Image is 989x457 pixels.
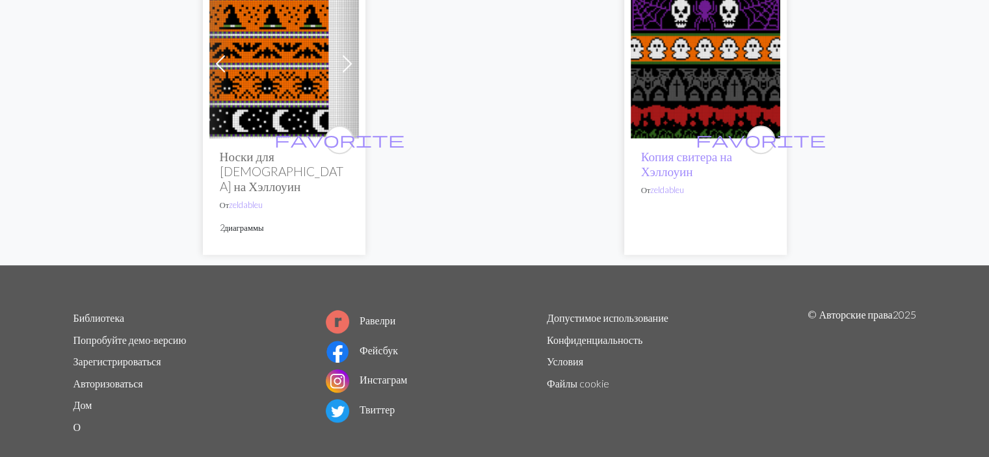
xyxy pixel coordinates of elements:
[220,200,230,210] font: От
[326,373,407,385] a: Инстаграм
[73,398,92,411] a: Дом
[326,340,349,363] img: Логотип Фейсбука
[547,377,609,389] a: Файлы cookie
[650,185,684,195] a: zeldableu
[360,403,395,415] font: Твиттер
[360,373,407,385] font: Инстаграм
[808,308,892,320] font: © Авторские права
[325,125,354,154] button: favourite
[220,222,224,233] font: 2
[547,333,642,346] a: Конфиденциальность
[73,377,143,389] a: Авторизоваться
[360,314,395,326] font: Равелри
[73,333,187,346] a: Попробуйте демо-версию
[892,308,916,320] font: 2025
[547,355,583,367] a: Условия
[326,399,349,423] img: Логотип Твиттера
[360,344,398,356] font: Фейсбук
[631,56,780,68] a: свитер на Хэллоуин
[326,403,395,415] a: Твиттер
[547,311,668,324] a: Допустимое использование
[696,129,826,150] span: favorite
[73,421,81,433] a: О
[274,129,404,150] span: favorite
[224,222,264,233] font: диаграммы
[696,127,826,153] i: favourite
[229,200,263,210] a: zeldableu
[326,310,349,333] img: Логотип Равелри
[326,314,395,326] a: Равелри
[209,56,359,68] a: Носки для йоги на Хэллоуин
[326,369,349,393] img: Логотип Инстаграм
[73,355,161,367] a: Зарегистрироваться
[326,344,398,356] a: Фейсбук
[220,149,343,194] font: Носки для [DEMOGRAPHIC_DATA] на Хэллоуин
[274,127,404,153] i: favourite
[73,311,125,324] a: Библиотека
[641,185,651,195] font: От
[746,125,775,154] button: favourite
[641,149,732,179] a: Копия свитера на Хэллоуин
